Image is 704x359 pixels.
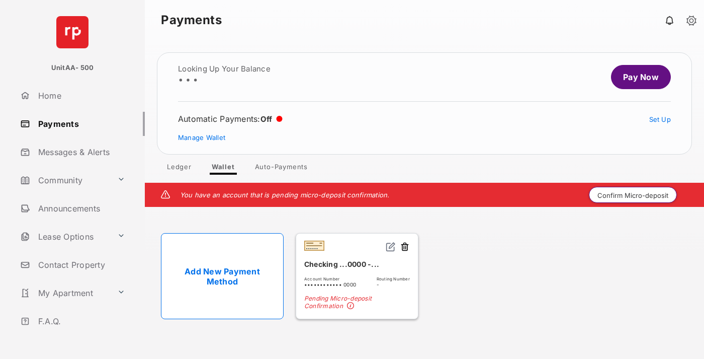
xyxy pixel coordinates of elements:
[180,191,390,199] em: You have an account that is pending micro-deposit confirmation.
[304,281,356,288] span: •••••••••••• 0000
[56,16,89,48] img: svg+xml;base64,PHN2ZyB4bWxucz0iaHR0cDovL3d3dy53My5vcmcvMjAwMC9zdmciIHdpZHRoPSI2NCIgaGVpZ2h0PSI2NC...
[16,84,145,108] a: Home
[16,196,145,221] a: Announcements
[260,114,273,124] span: Off
[16,281,113,305] a: My Apartment
[386,242,396,252] img: svg+xml;base64,PHN2ZyB2aWV3Qm94PSIwIDAgMjQgMjQiIHdpZHRoPSIxNiIgaGVpZ2h0PSIxNiIgZmlsbD0ibm9uZSIgeG...
[204,163,243,175] a: Wallet
[304,276,356,281] span: Account Number
[304,256,410,272] div: Checking ...0000 -...
[159,163,200,175] a: Ledger
[377,281,410,288] span: -
[178,114,283,124] div: Automatic Payments :
[16,168,113,192] a: Community
[16,309,145,333] a: F.A.Q.
[247,163,316,175] a: Auto-Payments
[161,14,222,26] strong: Payments
[304,295,410,311] span: Pending Micro-deposit Confirmation
[161,233,284,319] a: Add New Payment Method
[16,112,145,136] a: Payments
[589,187,677,203] button: Confirm Micro-deposit
[16,225,113,249] a: Lease Options
[178,133,225,141] a: Manage Wallet
[649,115,671,123] a: Set Up
[377,276,410,281] span: Routing Number
[16,253,145,277] a: Contact Property
[16,140,145,164] a: Messages & Alerts
[51,63,94,73] p: UnitAA- 500
[178,65,271,73] h2: Looking up your balance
